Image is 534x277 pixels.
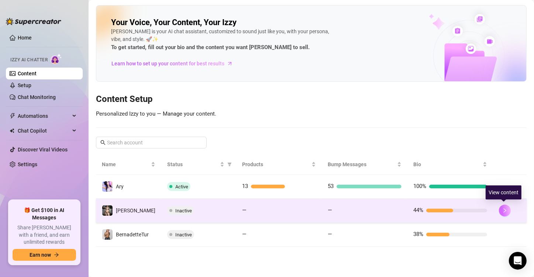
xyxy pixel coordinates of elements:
span: Inactive [175,232,192,237]
span: Products [242,160,310,168]
span: search [100,140,106,145]
span: Active [175,184,188,189]
span: 44% [413,207,423,213]
th: Name [96,154,161,175]
a: Settings [18,161,37,167]
input: Search account [107,138,196,147]
span: Chat Copilot [18,125,70,137]
img: logo-BBDzfeDw.svg [6,18,61,25]
span: BernadetteTur [116,232,149,237]
th: Products [236,154,322,175]
span: Bump Messages [328,160,396,168]
span: — [328,231,332,237]
span: 🎁 Get $100 in AI Messages [13,207,76,221]
span: Automations [18,110,70,122]
a: Learn how to set up your content for best results [111,58,238,69]
span: Status [167,160,218,168]
img: ai-chatter-content-library-cLFOSyPT.png [412,6,526,81]
span: Share [PERSON_NAME] with a friend, and earn unlimited rewards [13,224,76,246]
strong: To get started, fill out your bio and the content you want [PERSON_NAME] to sell. [111,44,310,51]
span: Izzy AI Chatter [10,57,48,64]
span: thunderbolt [10,113,15,119]
span: — [242,207,247,213]
img: AI Chatter [51,54,62,64]
span: arrow-right [226,60,234,67]
span: Name [102,160,149,168]
th: Status [161,154,236,175]
span: Ary [116,184,124,189]
button: Earn nowarrow-right [13,249,76,261]
span: filter [227,162,232,167]
span: Earn now [30,252,51,258]
span: filter [226,159,233,170]
span: arrow-right [54,252,59,257]
span: Bio [413,160,481,168]
span: 53 [328,183,334,189]
span: [PERSON_NAME] [116,208,155,213]
span: — [328,207,332,213]
img: Chat Copilot [10,128,14,133]
a: Discover Viral Videos [18,147,68,153]
span: Personalized Izzy to you — Manage your content. [96,110,216,117]
img: Bonnie [102,205,113,216]
img: Ary [102,181,113,192]
a: Setup [18,82,31,88]
div: Open Intercom Messenger [509,252,527,270]
a: Home [18,35,32,41]
a: Chat Monitoring [18,94,56,100]
th: Bump Messages [322,154,407,175]
img: BernadetteTur [102,229,113,240]
div: [PERSON_NAME] is your AI chat assistant, customized to sound just like you, with your persona, vi... [111,28,333,52]
span: 13 [242,183,248,189]
span: Learn how to set up your content for best results [111,59,224,68]
span: — [242,231,247,237]
div: View content [486,185,521,199]
button: right [499,205,511,216]
span: Inactive [175,208,192,213]
span: 100% [413,183,426,189]
span: 38% [413,231,423,237]
a: Content [18,71,37,76]
th: Bio [407,154,493,175]
span: right [502,208,507,213]
h3: Content Setup [96,93,527,105]
h2: Your Voice, Your Content, Your Izzy [111,17,237,28]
